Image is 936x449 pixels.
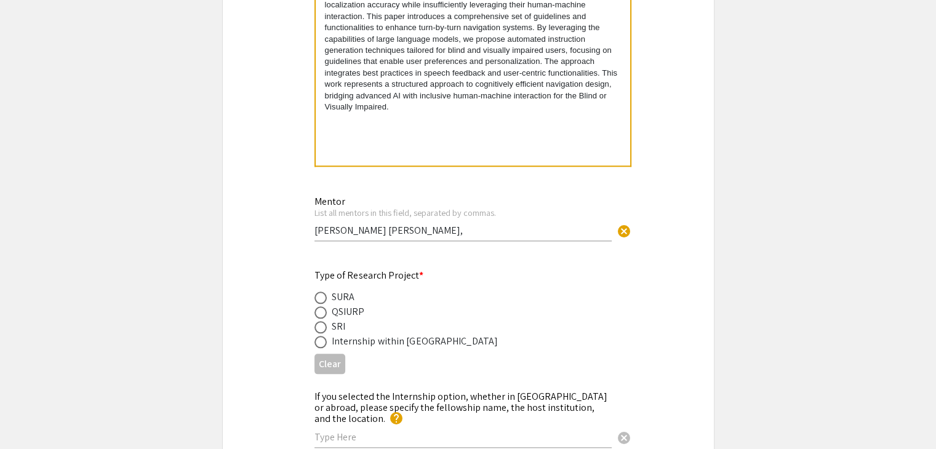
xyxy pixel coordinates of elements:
div: Internship within [GEOGRAPHIC_DATA] [332,334,498,349]
button: Clear [314,354,345,374]
mat-label: If you selected the Internship option, whether in [GEOGRAPHIC_DATA] or abroad, please specify the... [314,390,607,425]
mat-label: Mentor [314,195,345,208]
input: Type Here [314,224,612,237]
button: Clear [612,218,636,243]
div: List all mentors in this field, separated by commas. [314,207,612,218]
iframe: Chat [9,394,52,440]
div: SURA [332,290,354,304]
span: cancel [617,224,631,239]
input: Type Here [314,431,612,443]
button: Clear [612,424,636,449]
mat-label: Type of Research Project [314,269,424,282]
mat-icon: help [389,411,404,426]
span: cancel [617,431,631,445]
div: SRI [332,319,345,334]
div: QSIURP [332,304,365,319]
